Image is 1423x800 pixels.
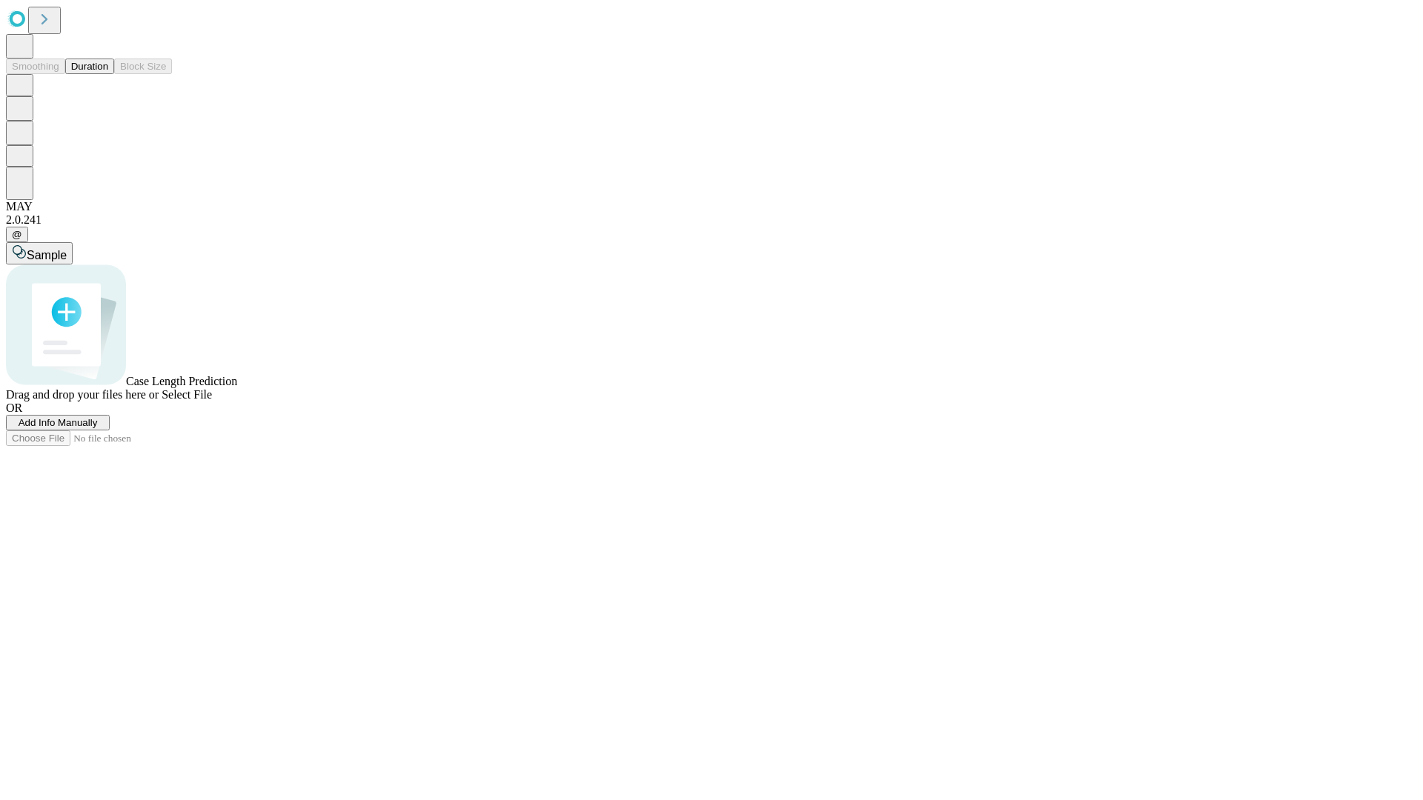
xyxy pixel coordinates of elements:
[6,401,22,414] span: OR
[19,417,98,428] span: Add Info Manually
[6,242,73,264] button: Sample
[114,59,172,74] button: Block Size
[27,249,67,261] span: Sample
[126,375,237,387] span: Case Length Prediction
[12,229,22,240] span: @
[6,200,1417,213] div: MAY
[6,213,1417,227] div: 2.0.241
[162,388,212,401] span: Select File
[6,415,110,430] button: Add Info Manually
[6,59,65,74] button: Smoothing
[6,388,159,401] span: Drag and drop your files here or
[65,59,114,74] button: Duration
[6,227,28,242] button: @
